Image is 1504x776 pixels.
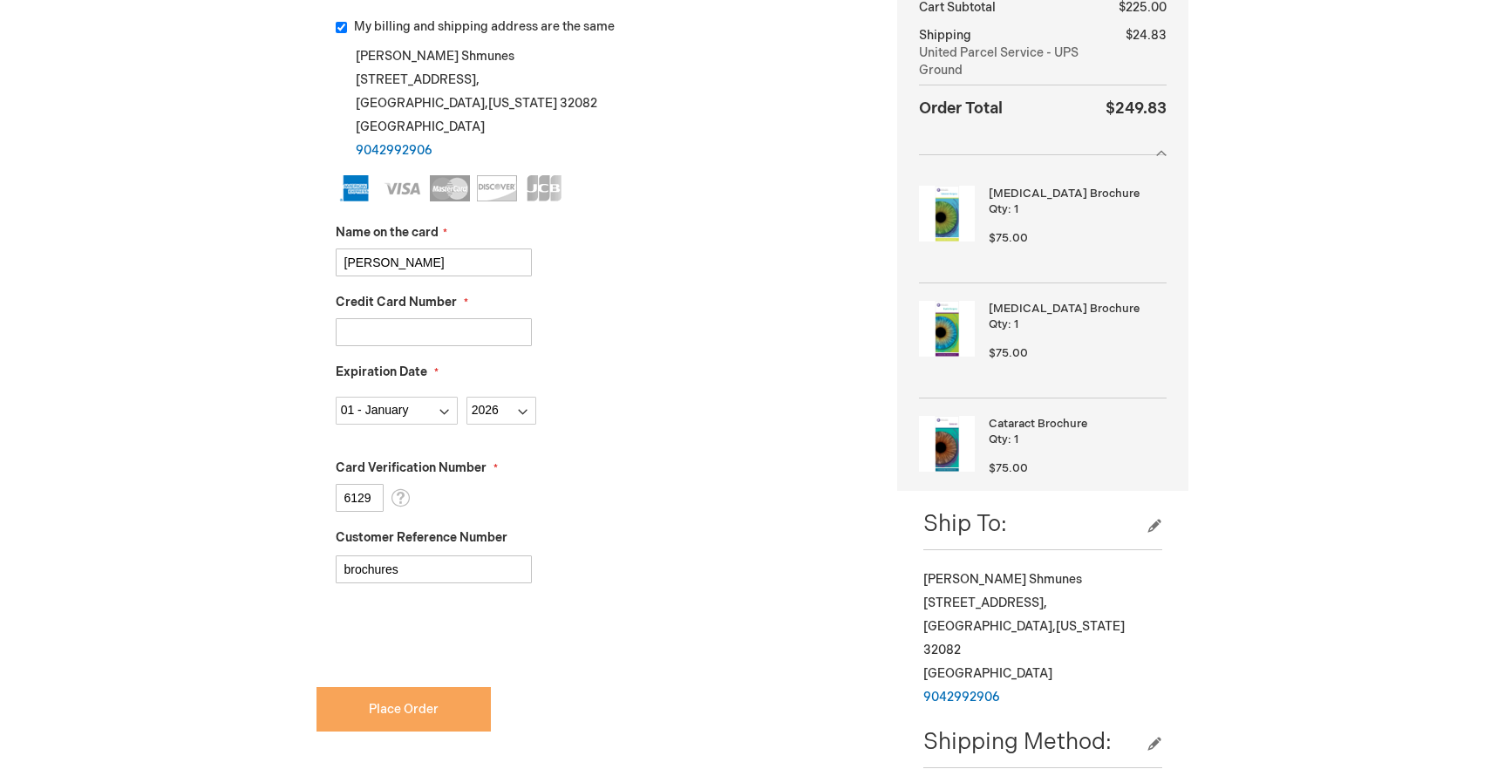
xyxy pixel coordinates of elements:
[336,225,439,240] span: Name on the card
[989,432,1008,446] span: Qty
[989,346,1028,360] span: $75.00
[919,44,1105,79] span: United Parcel Service - UPS Ground
[1126,28,1167,43] span: $24.83
[919,301,975,357] img: Eyelid Surgery Brochure
[369,702,439,717] span: Place Order
[336,530,507,545] span: Customer Reference Number
[336,295,457,310] span: Credit Card Number
[316,687,491,732] button: Place Order
[919,28,971,43] span: Shipping
[919,416,975,472] img: Cataract Brochure
[989,317,1008,331] span: Qty
[477,175,517,201] img: Discover
[923,511,1007,538] span: Ship To:
[336,364,427,379] span: Expiration Date
[524,175,564,201] img: JCB
[919,95,1003,120] strong: Order Total
[919,186,975,242] img: Cataract Surgery Brochure
[1014,432,1018,446] span: 1
[989,301,1161,317] strong: [MEDICAL_DATA] Brochure
[989,231,1028,245] span: $75.00
[989,461,1028,475] span: $75.00
[383,175,423,201] img: Visa
[336,460,487,475] span: Card Verification Number
[989,186,1161,202] strong: [MEDICAL_DATA] Brochure
[356,143,432,158] a: 9042992906
[354,19,615,34] span: My billing and shipping address are the same
[1014,202,1018,216] span: 1
[336,318,532,346] input: Credit Card Number
[488,96,557,111] span: [US_STATE]
[336,484,384,512] input: Card Verification Number
[316,594,582,662] iframe: reCAPTCHA
[989,416,1161,432] strong: Cataract Brochure
[336,44,872,162] div: [PERSON_NAME] Shmunes [STREET_ADDRESS], [GEOGRAPHIC_DATA] , 32082 [GEOGRAPHIC_DATA]
[430,175,470,201] img: MasterCard
[1056,619,1125,634] span: [US_STATE]
[923,690,1000,705] a: 9042992906
[336,175,376,201] img: American Express
[989,202,1008,216] span: Qty
[1106,99,1167,118] span: $249.83
[923,729,1112,756] span: Shipping Method:
[923,568,1161,709] div: [PERSON_NAME] Shmunes [STREET_ADDRESS], [GEOGRAPHIC_DATA] , 32082 [GEOGRAPHIC_DATA]
[1014,317,1018,331] span: 1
